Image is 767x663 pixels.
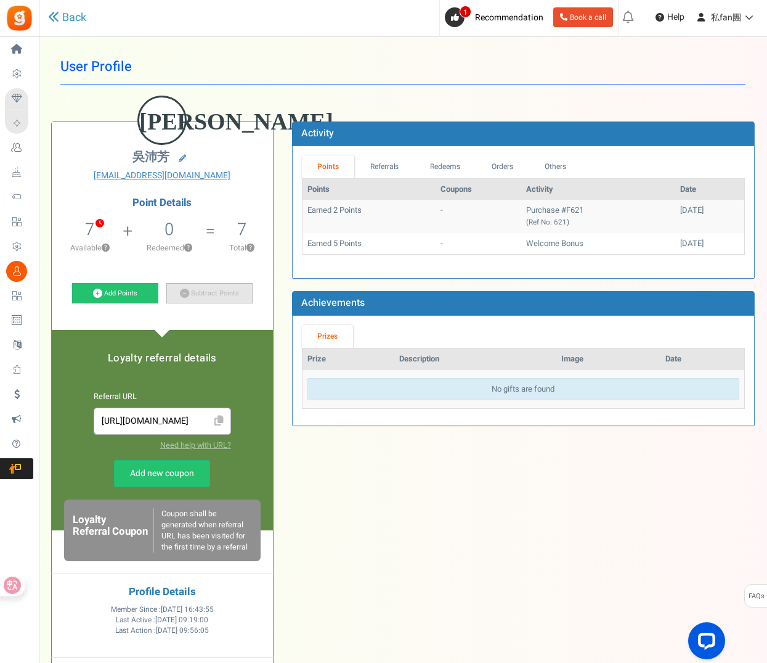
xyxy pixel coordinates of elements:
th: Image [556,348,660,370]
a: 1 Recommendation [445,7,548,27]
a: Prizes [302,325,354,348]
img: Gratisfaction [6,4,33,32]
span: Member Since : [111,604,214,615]
button: ? [184,244,192,252]
span: 吳沛芳 [132,148,169,166]
div: No gifts are found [307,378,739,401]
td: Purchase #F621 [521,200,675,233]
a: [EMAIL_ADDRESS][DOMAIN_NAME] [61,170,264,182]
th: Activity [521,179,675,200]
span: Last Active : [116,615,208,625]
a: Redeems [415,155,476,178]
p: Redeemed [134,242,205,253]
span: 1 [460,6,471,18]
p: Available [58,242,122,253]
h6: Referral URL [94,393,231,402]
span: Last Action : [115,625,209,636]
a: Need help with URL? [160,440,231,451]
span: Click to Copy [209,411,229,432]
p: Total [217,242,267,253]
h5: 0 [164,220,174,239]
td: Earned 2 Points [302,200,436,233]
a: Referrals [354,155,415,178]
a: Add Points [72,283,158,304]
div: [DATE] [680,238,739,250]
a: Help [651,7,689,27]
a: Subtract Points [166,283,253,304]
button: ? [102,244,110,252]
td: Welcome Bonus [521,233,675,255]
th: Date [660,348,744,370]
span: FAQs [748,585,765,608]
small: (Ref No: 621) [526,217,569,228]
a: Add new coupon [114,460,210,487]
button: ? [246,244,254,252]
h6: Loyalty Referral Coupon [73,514,153,546]
h5: Loyalty referral details [64,353,261,364]
th: Points [302,179,436,200]
b: Achievements [301,295,365,310]
span: Recommendation [475,11,543,24]
h5: 7 [237,220,246,239]
span: Help [664,11,684,23]
th: Coupons [436,179,521,200]
h4: Point Details [52,197,273,208]
span: [DATE] 16:43:55 [161,604,214,615]
span: 私fan團 [711,11,741,24]
h4: Profile Details [61,587,264,598]
th: Description [394,348,556,370]
a: Points [302,155,355,178]
td: - [436,200,521,233]
td: Earned 5 Points [302,233,436,255]
span: [DATE] 09:19:00 [155,615,208,625]
td: - [436,233,521,255]
a: Others [529,155,582,178]
b: Activity [301,126,334,141]
a: Orders [476,155,529,178]
a: Book a call [553,7,613,27]
figcaption: [PERSON_NAME] [139,97,185,146]
th: Prize [302,348,394,370]
span: 7 [85,217,94,242]
div: Coupon shall be generated when referral URL has been visited for the first time by a referral [153,508,252,553]
div: [DATE] [680,205,739,216]
th: Date [675,179,744,200]
span: [DATE] 09:56:05 [156,625,209,636]
h1: User Profile [60,49,745,84]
